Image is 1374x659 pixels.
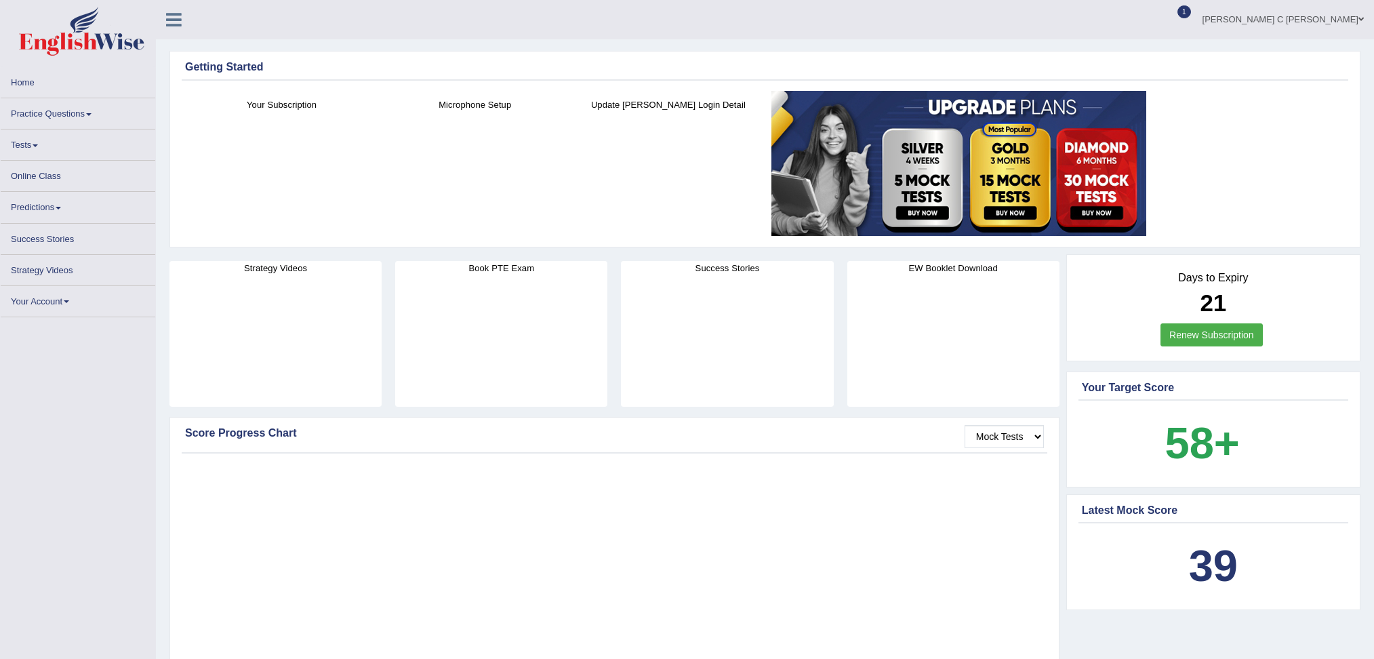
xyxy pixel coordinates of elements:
[771,91,1146,236] img: small5.jpg
[1,98,155,125] a: Practice Questions
[1,161,155,187] a: Online Class
[1160,323,1263,346] a: Renew Subscription
[1,192,155,218] a: Predictions
[1177,5,1191,18] span: 1
[1082,502,1345,519] div: Latest Mock Score
[395,261,607,275] h4: Book PTE Exam
[169,261,382,275] h4: Strategy Videos
[1165,418,1240,468] b: 58+
[1,286,155,313] a: Your Account
[385,98,565,112] h4: Microphone Setup
[621,261,833,275] h4: Success Stories
[185,425,1044,441] div: Score Progress Chart
[1082,272,1345,284] h4: Days to Expiry
[1,67,155,94] a: Home
[1,224,155,250] a: Success Stories
[578,98,758,112] h4: Update [PERSON_NAME] Login Detail
[1,255,155,281] a: Strategy Videos
[1189,541,1238,591] b: 39
[847,261,1059,275] h4: EW Booklet Download
[192,98,371,112] h4: Your Subscription
[1,129,155,156] a: Tests
[1200,289,1226,316] b: 21
[185,59,1345,75] div: Getting Started
[1082,380,1345,396] div: Your Target Score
